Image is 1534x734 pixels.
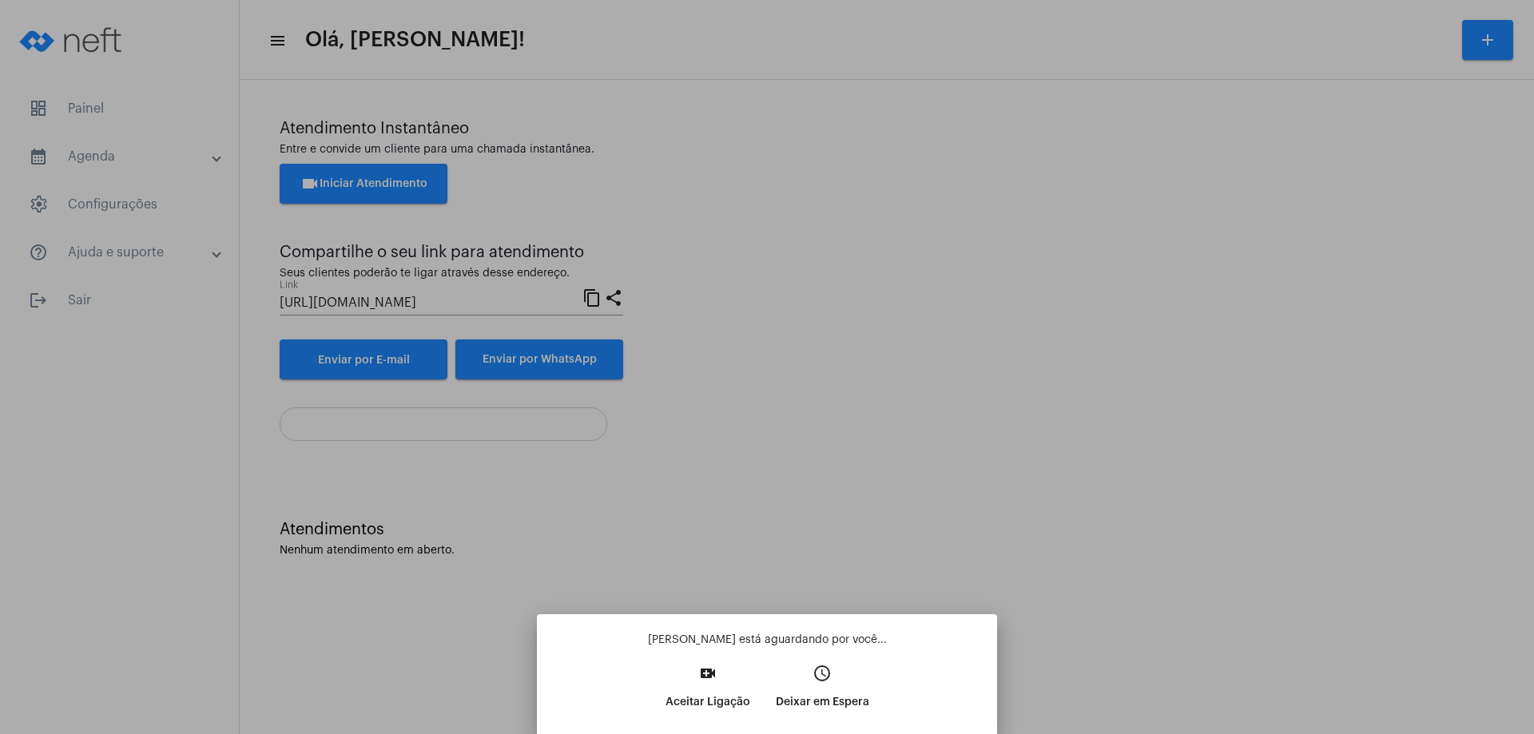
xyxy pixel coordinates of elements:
[776,688,869,716] p: Deixar em Espera
[653,659,763,728] button: Aceitar Ligação
[698,664,717,683] mat-icon: video_call
[813,664,832,683] mat-icon: access_time
[666,688,750,716] p: Aceitar Ligação
[550,632,984,648] p: [PERSON_NAME] está aguardando por você...
[763,659,882,728] button: Deixar em Espera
